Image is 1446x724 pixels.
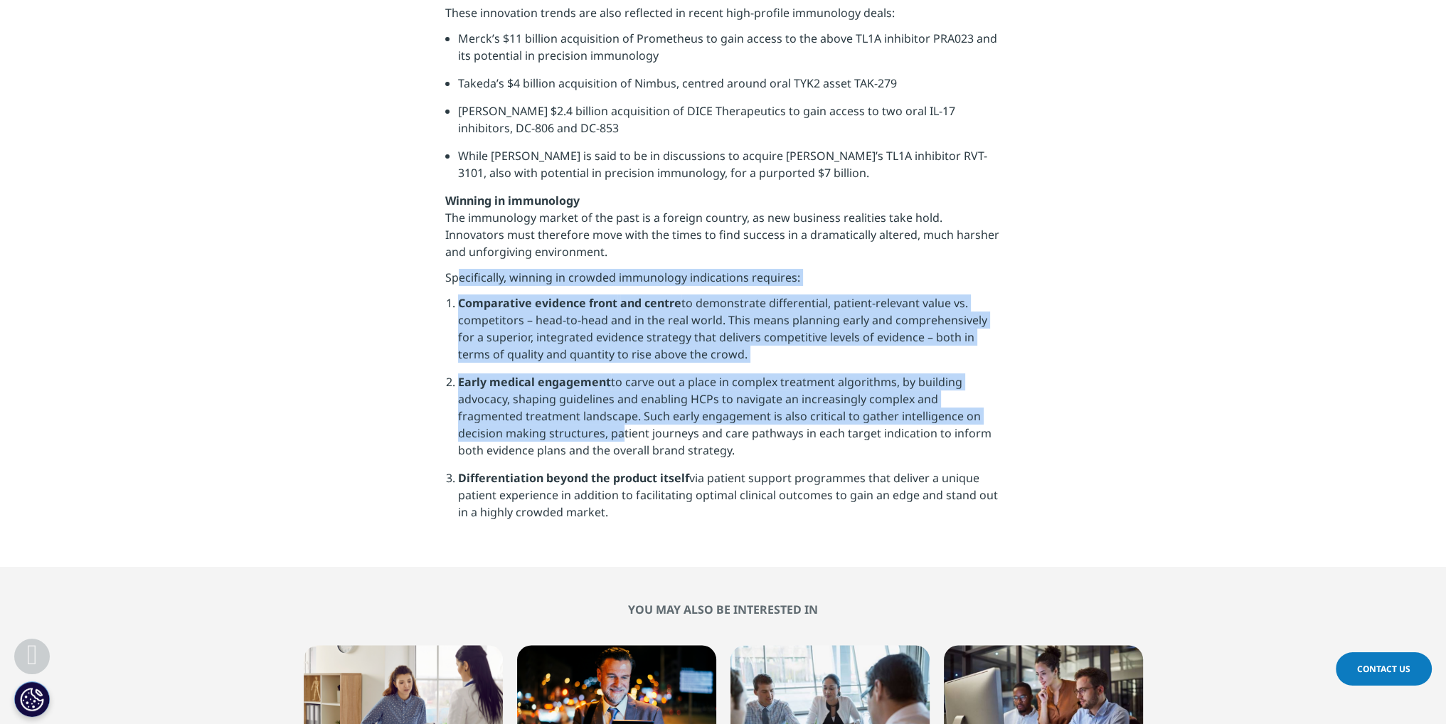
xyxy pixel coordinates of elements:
[458,75,1001,102] li: Takeda’s $4 billion acquisition of Nimbus, centred around oral TYK2 asset TAK-279
[458,470,689,486] strong: Differentiation beyond the product itself
[445,269,1001,294] p: Specifically, winning in crowded immunology indications requires:
[445,193,580,208] strong: Winning in immunology
[445,209,1001,269] p: The immunology market of the past is a foreign country, as new business realities take hold. Inno...
[1336,652,1432,686] a: Contact Us
[1357,663,1410,675] span: Contact Us
[458,30,1001,75] li: Merck’s $11 billion acquisition of Prometheus to gain access to the above TL1A inhibitor PRA023 a...
[458,294,1001,373] li: to demonstrate differential, patient-relevant value vs. competitors – head-to-head and in the rea...
[458,147,1001,192] li: While [PERSON_NAME] is said to be in discussions to acquire [PERSON_NAME]’s TL1A inhibitor RVT-31...
[458,469,1001,531] li: via patient support programmes that deliver a unique patient experience in addition to facilitati...
[458,374,611,390] strong: Early medical engagement
[445,4,1001,30] p: These innovation trends are also reflected in recent high-profile immunology deals:
[458,102,1001,147] li: [PERSON_NAME] $2.4 billion acquisition of DICE Therapeutics to gain access to two oral IL-17 inhi...
[304,602,1143,617] h2: You may also be interested in
[14,681,50,717] button: Cookie-instellingen
[620,295,681,311] strong: and centre
[458,295,617,311] strong: Comparative evidence front
[458,373,1001,469] li: to carve out a place in complex treatment algorithms, by building advocacy, shaping guidelines an...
